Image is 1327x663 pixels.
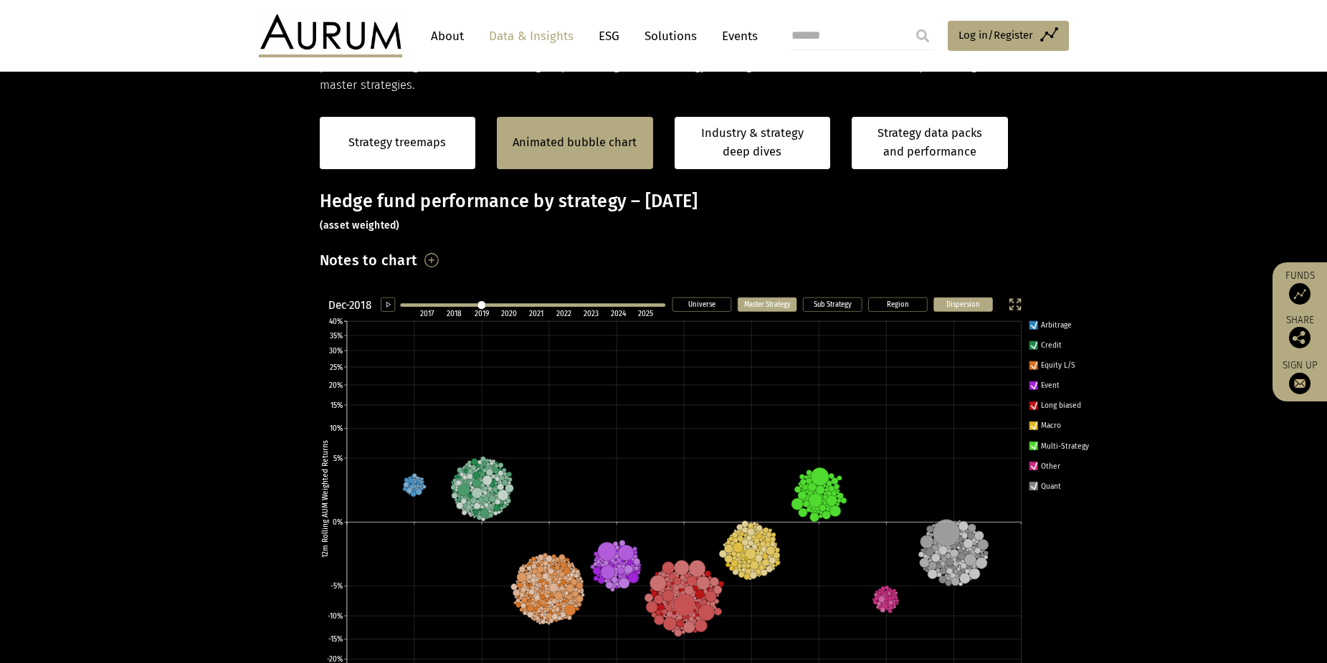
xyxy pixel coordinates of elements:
img: Share this post [1289,327,1311,348]
h3: Hedge fund performance by strategy – [DATE] [320,191,1008,234]
small: (asset weighted) [320,219,400,232]
img: Access Funds [1289,283,1311,305]
a: Funds [1280,270,1320,305]
div: Share [1280,315,1320,348]
span: Log in/Register [959,27,1033,44]
input: Submit [908,22,937,50]
a: Log in/Register [948,21,1069,51]
a: Strategy data packs and performance [852,117,1008,169]
img: Aurum [259,14,402,57]
img: Sign up to our newsletter [1289,373,1311,394]
a: ESG [591,23,627,49]
a: Sign up [1280,359,1320,394]
a: Data & Insights [482,23,581,49]
a: Solutions [637,23,704,49]
a: Strategy treemaps [348,133,446,152]
a: About [424,23,471,49]
h3: Notes to chart [320,248,418,272]
a: Events [715,23,758,49]
a: Industry & strategy deep dives [675,117,831,169]
a: Animated bubble chart [513,133,637,152]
